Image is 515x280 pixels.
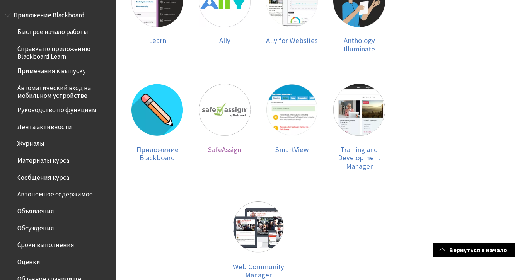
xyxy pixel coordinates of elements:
[136,145,179,162] span: Приложение Blackboard
[17,81,111,99] span: Автоматический вход на мобильном устройстве
[17,188,93,198] span: Автономное содержимое
[17,154,69,164] span: Материалы курса
[17,64,86,75] span: Примечания к выпуску
[17,137,44,148] span: Журналы
[433,243,515,257] a: Вернуться в начало
[275,145,309,154] span: SmartView
[17,171,69,181] span: Сообщения курса
[333,84,385,136] img: Training and Development Manager
[266,84,318,170] a: SmartView SmartView
[17,222,54,232] span: Обсуждения
[199,84,251,136] img: SafeAssign
[219,36,230,45] span: Ally
[266,36,318,45] span: Ally for Websites
[17,120,72,131] span: Лента активности
[131,84,183,170] a: Приложение Blackboard Приложение Blackboard
[333,84,385,170] a: Training and Development Manager Training and Development Manager
[17,103,97,114] span: Руководство по функциям
[17,238,74,249] span: Сроки выполнения
[17,205,54,215] span: Объявления
[17,255,40,266] span: Оценки
[232,201,284,253] img: Web Community Manager
[266,84,318,136] img: SmartView
[14,9,85,19] span: Приложение Blackboard
[17,42,111,60] span: Справка по приложению Blackboard Learn
[232,201,284,279] a: Web Community Manager Web Community Manager
[338,145,380,171] span: Training and Development Manager
[149,36,166,45] span: Learn
[131,84,183,136] img: Приложение Blackboard
[199,84,251,170] a: SafeAssign SafeAssign
[344,36,375,53] span: Anthology Illuminate
[208,145,241,154] span: SafeAssign
[17,26,88,36] span: Быстрое начало работы
[233,262,284,280] span: Web Community Manager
